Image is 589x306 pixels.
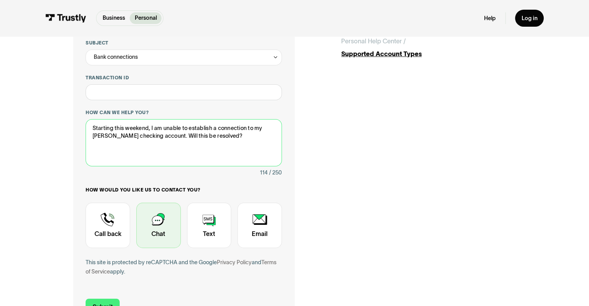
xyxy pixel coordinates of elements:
a: Log in [515,10,544,26]
label: Transaction ID [86,75,282,81]
img: Trustly Logo [45,14,86,22]
label: How would you like us to contact you? [86,187,282,193]
a: Personal Help Center /Supported Account Types [341,36,516,58]
div: Supported Account Types [341,49,516,59]
div: This site is protected by reCAPTCHA and the Google and apply. [86,258,282,277]
label: Subject [86,40,282,46]
div: Bank connections [94,52,138,62]
div: Personal Help Center / [341,36,406,46]
p: Personal [135,14,157,22]
div: / 250 [269,168,282,178]
div: Log in [521,15,537,22]
p: Business [103,14,125,22]
div: Bank connections [86,50,282,65]
label: How can we help you? [86,109,282,116]
div: 114 [260,168,268,178]
a: Privacy Policy [217,259,252,265]
a: Business [98,12,130,24]
a: Help [484,15,496,22]
a: Personal [130,12,161,24]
